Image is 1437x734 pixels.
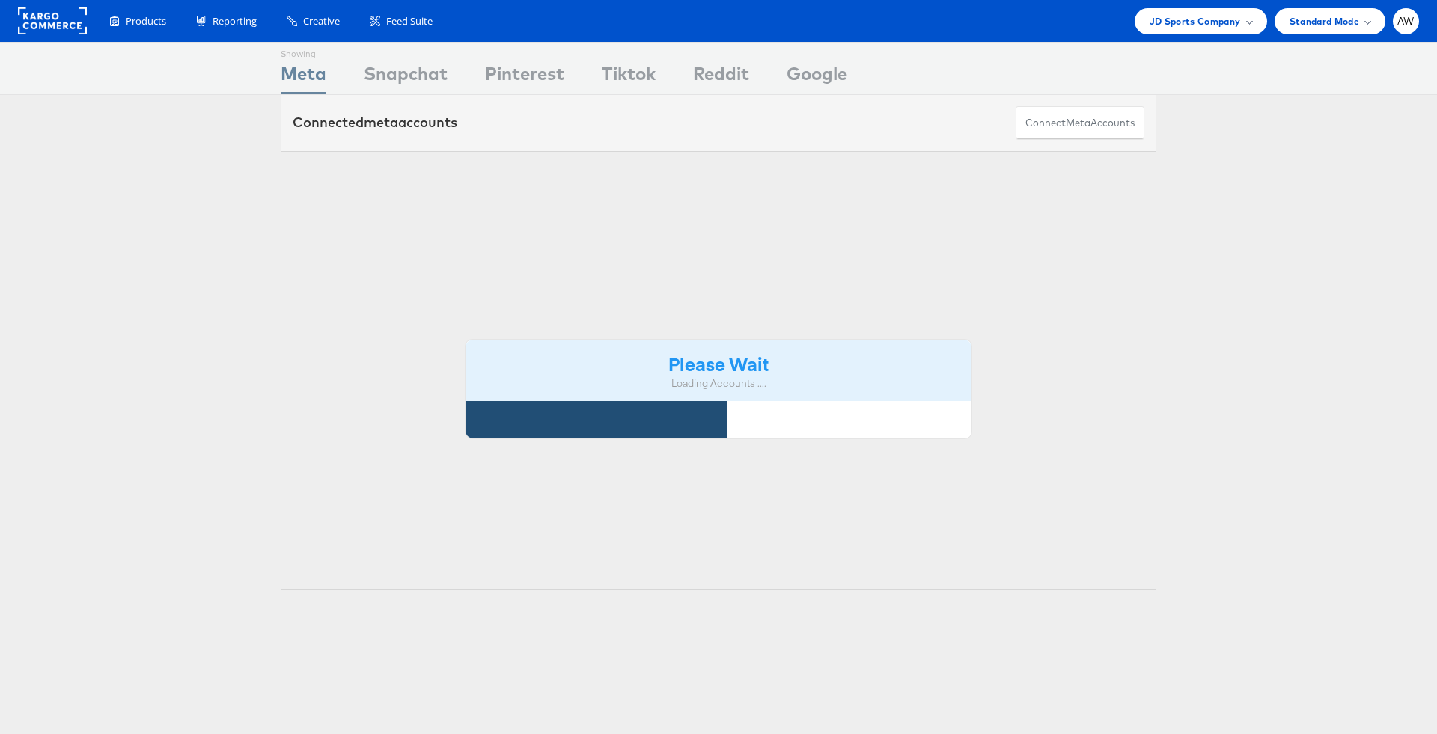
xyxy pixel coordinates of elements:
div: Tiktok [602,61,656,94]
span: Products [126,14,166,28]
span: Feed Suite [386,14,433,28]
div: Loading Accounts .... [477,376,960,391]
span: meta [364,114,398,131]
div: Meta [281,61,326,94]
span: Reporting [213,14,257,28]
strong: Please Wait [668,351,769,376]
div: Reddit [693,61,749,94]
div: Google [787,61,847,94]
div: Showing [281,43,326,61]
span: Creative [303,14,340,28]
span: meta [1066,116,1090,130]
div: Snapchat [364,61,448,94]
span: Standard Mode [1290,13,1359,29]
span: JD Sports Company [1150,13,1241,29]
div: Connected accounts [293,113,457,132]
div: Pinterest [485,61,564,94]
span: AW [1397,16,1415,26]
button: ConnectmetaAccounts [1016,106,1144,140]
